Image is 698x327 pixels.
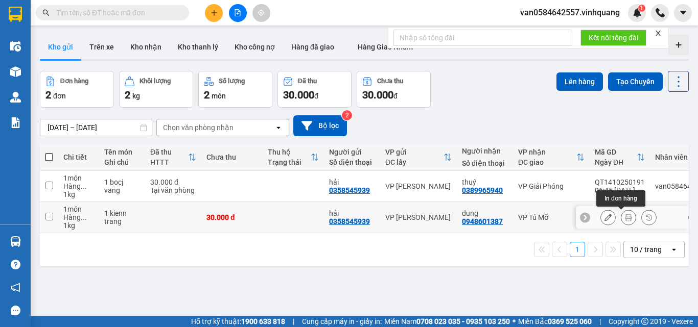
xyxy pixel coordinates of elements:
div: Chưa thu [206,153,258,161]
div: QT1410250191 [595,178,645,186]
svg: open [274,123,283,132]
div: VP Tú Mỡ [518,213,585,221]
span: question-circle [11,260,20,269]
th: Toggle SortBy [145,144,201,171]
div: thuý [462,178,508,186]
span: caret-down [679,8,688,17]
div: VP gửi [385,148,444,156]
span: ... [81,182,87,190]
strong: Hotline : 0889 23 23 23 [37,45,104,53]
strong: PHIẾU GỬI HÀNG [29,32,112,43]
div: 06:45 [DATE] [595,186,645,194]
div: Chọn văn phòng nhận [163,122,234,133]
span: kg [132,92,140,100]
span: | [599,316,601,327]
span: ... [81,213,87,221]
span: Kết nối tổng đài [589,32,638,43]
div: Thu hộ [268,148,311,156]
div: 1 món [63,205,94,213]
img: solution-icon [10,117,21,128]
span: đ [314,92,318,100]
div: Mã GD [595,148,637,156]
span: đ [393,92,398,100]
img: logo-vxr [9,7,22,22]
div: VP nhận [518,148,576,156]
div: ĐC giao [518,158,576,166]
span: aim [258,9,265,16]
div: VP [PERSON_NAME] [385,182,452,190]
button: Chưa thu30.000đ [357,71,431,108]
div: VP [PERSON_NAME] [385,213,452,221]
button: Tạo Chuyến [608,72,663,91]
div: Chưa thu [377,78,403,85]
button: Hàng đã giao [283,35,342,59]
div: 30.000 đ [206,213,258,221]
svg: open [670,245,678,254]
span: món [212,92,226,100]
span: Cung cấp máy in - giấy in: [302,316,382,327]
button: Khối lượng2kg [119,71,193,108]
span: | [293,316,294,327]
div: Tại văn phòng [150,186,196,194]
span: close [655,30,662,37]
div: Hàng thông thường [63,213,94,221]
div: Sửa đơn hàng [600,210,616,225]
span: Hỗ trợ kỹ thuật: [191,316,285,327]
button: Kho công nợ [226,35,283,59]
div: Đơn hàng [60,78,88,85]
button: Trên xe [81,35,122,59]
span: copyright [641,318,648,325]
div: Người gửi [329,148,375,156]
button: Lên hàng [556,72,603,91]
div: dung [462,209,508,217]
button: Kết nối tổng đài [580,30,646,46]
div: Hàng thông thường [63,182,94,190]
span: 2 [45,89,51,101]
div: Người nhận [462,147,508,155]
strong: 0708 023 035 - 0935 103 250 [416,317,510,325]
sup: 2 [342,110,352,120]
div: Ngày ĐH [595,158,637,166]
div: ĐC lấy [385,158,444,166]
div: Số lượng [219,78,245,85]
span: QT1410250191 [115,11,194,24]
div: Tên món [104,148,140,156]
div: 1 kg [63,221,94,230]
span: Miền Nam [384,316,510,327]
span: Website [58,56,82,64]
strong: 0369 525 060 [548,317,592,325]
sup: 1 [638,5,645,12]
div: 1 kienn trang [104,209,140,225]
span: message [11,306,20,315]
div: 1 món [63,174,94,182]
input: Nhập số tổng đài [393,30,572,46]
div: HTTT [150,158,188,166]
strong: 1900 633 818 [241,317,285,325]
div: Số điện thoại [329,158,375,166]
button: file-add [229,4,247,22]
div: Đã thu [298,78,317,85]
span: 2 [204,89,210,101]
div: 0358545939 [329,186,370,194]
div: VP Giải Phóng [518,182,585,190]
div: In đơn hàng [596,190,645,207]
span: đơn [53,92,66,100]
div: 1 bocj vang [104,178,140,194]
button: Đã thu30.000đ [277,71,352,108]
img: warehouse-icon [10,236,21,247]
div: Ghi chú [104,158,140,166]
input: Tìm tên, số ĐT hoặc mã đơn [56,7,177,18]
span: 30.000 [362,89,393,101]
img: warehouse-icon [10,66,21,77]
div: hải [329,178,375,186]
span: search [42,9,50,16]
img: phone-icon [656,8,665,17]
button: 1 [570,242,585,257]
button: Đơn hàng2đơn [40,71,114,108]
img: icon-new-feature [633,8,642,17]
div: 30.000 đ [150,178,196,186]
th: Toggle SortBy [380,144,457,171]
img: warehouse-icon [10,41,21,52]
div: 1 kg [63,190,94,198]
div: 10 / trang [630,244,662,255]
